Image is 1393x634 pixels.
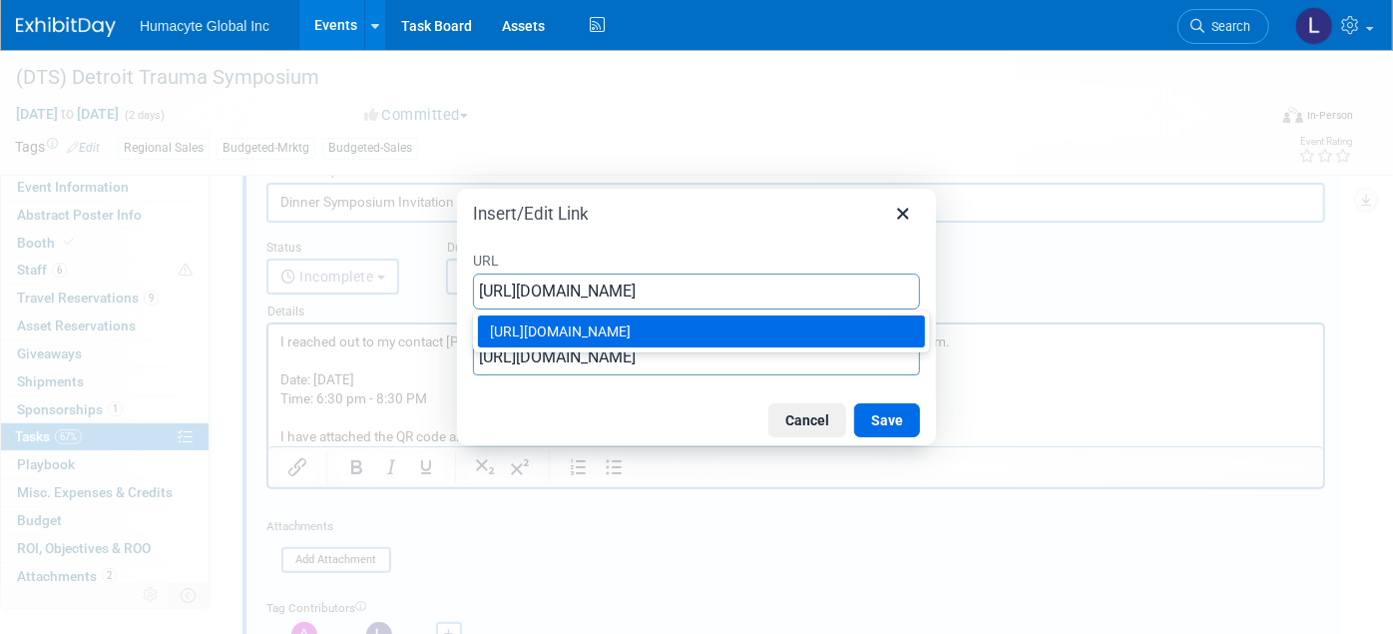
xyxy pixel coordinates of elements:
[140,18,269,34] span: Humacyte Global Inc
[473,203,589,225] h1: Insert/Edit Link
[1177,9,1269,44] a: Search
[12,8,1044,122] p: I reached out to my contact [PERSON_NAME] for some additional information regarding the Dinner Sy...
[490,319,917,343] div: [URL][DOMAIN_NAME]
[473,247,920,273] label: URL
[478,316,925,347] div: https://cvent.me/NO9488
[886,197,920,231] button: Close
[854,403,920,437] button: Save
[768,403,846,437] button: Cancel
[1204,19,1250,34] span: Search
[16,17,116,37] img: ExhibitDay
[11,8,1045,122] body: Rich Text Area. Press ALT-0 for help.
[1295,7,1333,45] img: Linda Hamilton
